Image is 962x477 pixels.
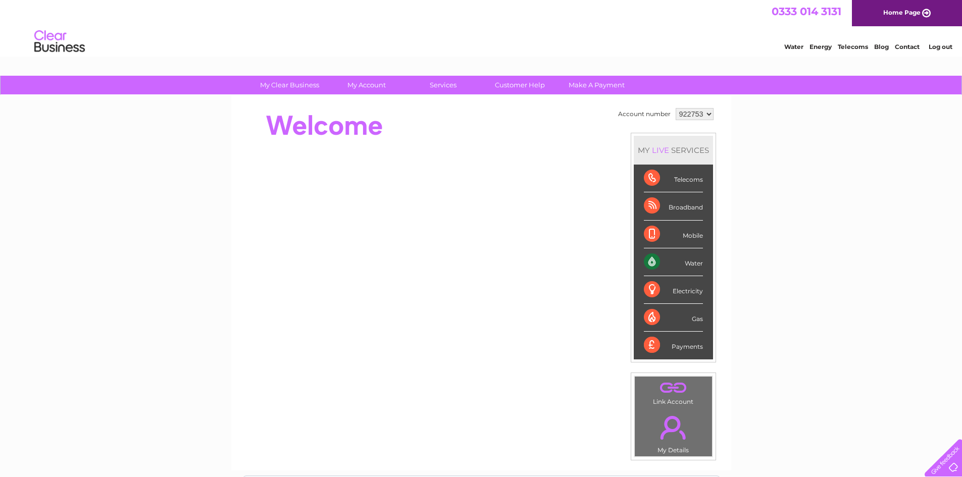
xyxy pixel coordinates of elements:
td: Link Account [634,376,713,408]
div: Broadband [644,192,703,220]
div: Clear Business is a trading name of Verastar Limited (registered in [GEOGRAPHIC_DATA] No. 3667643... [243,6,720,49]
a: Energy [809,43,832,50]
div: Water [644,248,703,276]
a: Log out [929,43,952,50]
div: LIVE [650,145,671,155]
a: . [637,379,710,397]
a: My Account [325,76,408,94]
td: Account number [616,105,673,123]
a: Services [401,76,485,94]
a: My Clear Business [248,76,331,94]
img: logo.png [34,26,85,57]
a: . [637,410,710,445]
div: Telecoms [644,165,703,192]
div: Payments [644,332,703,359]
a: Contact [895,43,920,50]
a: Water [784,43,803,50]
div: Gas [644,304,703,332]
div: MY SERVICES [634,136,713,165]
div: Electricity [644,276,703,304]
a: 0333 014 3131 [772,5,841,18]
a: Blog [874,43,889,50]
div: Mobile [644,221,703,248]
a: Make A Payment [555,76,638,94]
a: Customer Help [478,76,562,94]
a: Telecoms [838,43,868,50]
td: My Details [634,407,713,457]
